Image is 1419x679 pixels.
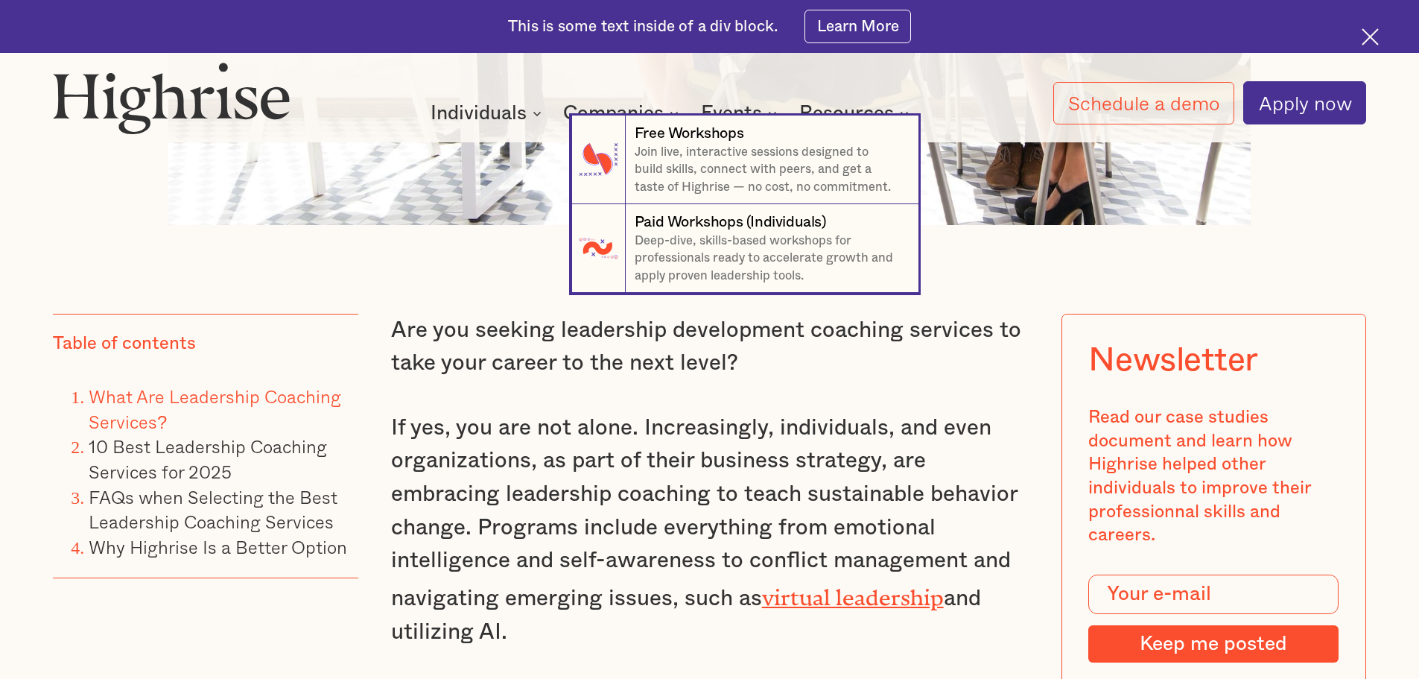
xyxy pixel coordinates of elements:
input: Keep me posted [1088,625,1339,663]
div: Paid Workshops (Individuals) [635,212,826,233]
a: 10 Best Leadership Coaching Services for 2025 [89,432,327,485]
p: Join live, interactive sessions designed to build skills, connect with peers, and get a taste of ... [635,144,901,196]
div: Read our case studies document and learn how Highrise helped other individuals to improve their p... [1088,406,1339,548]
div: Resources [799,104,894,122]
div: Newsletter [1088,341,1258,380]
a: Schedule a demo [1053,82,1235,124]
form: Modal Form [1088,575,1339,663]
div: Companies [563,104,683,122]
div: Individuals [431,104,527,122]
a: FAQs when Selecting the Best Leadership Coaching Services [89,483,337,536]
a: What Are Leadership Coaching Services? [89,382,341,435]
p: Deep-dive, skills-based workshops for professionals ready to accelerate growth and apply proven l... [635,233,901,285]
a: Apply now [1243,81,1366,124]
div: Companies [563,104,664,122]
div: Resources [799,104,913,122]
a: Learn More [804,10,911,43]
a: Paid Workshops (Individuals)Deep-dive, skills-based workshops for professionals ready to accelera... [571,204,918,293]
img: Highrise logo [53,62,290,133]
div: Events [701,104,781,122]
p: If yes, you are not alone. Increasingly, individuals, and even organizations, as part of their bu... [391,411,1029,648]
input: Your e-mail [1088,575,1339,615]
img: Cross icon [1362,28,1379,45]
p: Are you seeking leadership development coaching services to take your career to the next level? [391,314,1029,380]
div: Individuals [431,104,546,122]
div: Table of contents [53,332,196,356]
div: This is some text inside of a div block. [508,16,778,37]
a: Why Highrise Is a Better Option [89,533,347,560]
a: Free WorkshopsJoin live, interactive sessions designed to build skills, connect with peers, and g... [571,116,918,204]
a: virtual leadership [762,585,944,599]
div: Events [701,104,762,122]
div: Free Workshops [635,123,743,144]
